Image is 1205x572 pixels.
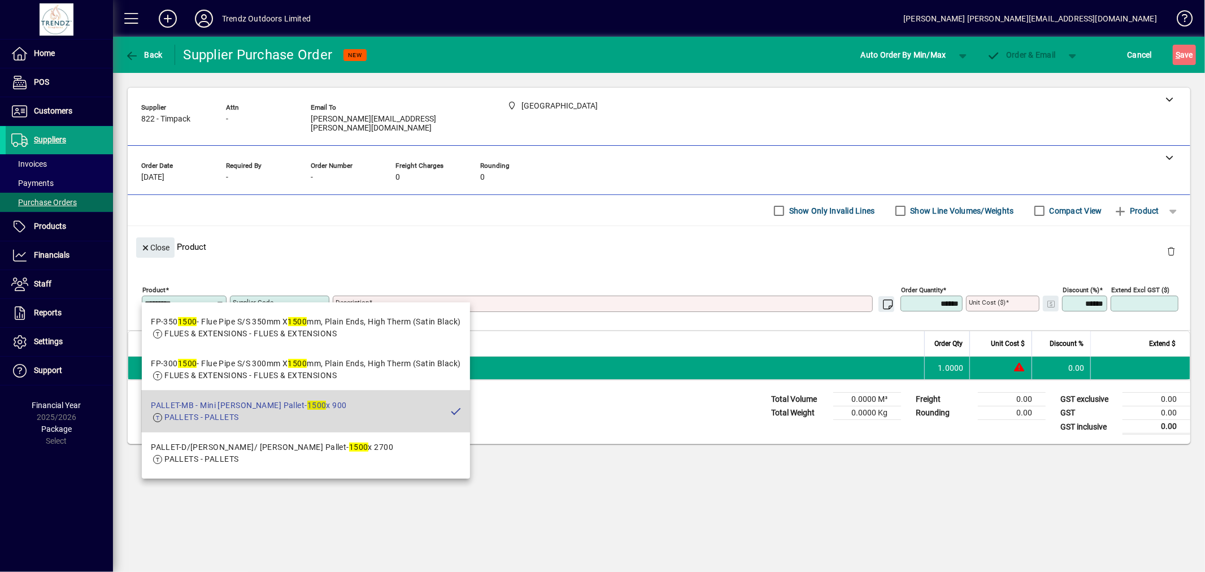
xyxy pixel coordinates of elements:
mat-label: Order Quantity [901,286,943,294]
a: Customers [6,97,113,125]
a: Settings [6,328,113,356]
label: Show Line Volumes/Weights [908,205,1014,216]
span: Reports [34,308,62,317]
mat-label: Product [142,286,166,294]
span: Back [125,50,163,59]
mat-label: Description [336,298,369,306]
td: 0.0000 M³ [833,393,901,406]
span: - [311,173,313,182]
span: Cancel [1128,46,1152,64]
a: Reports [6,299,113,327]
button: Save [1173,45,1196,65]
span: Item [142,337,156,350]
mat-label: Extend excl GST ($) [1111,286,1169,294]
span: [DATE] [141,173,164,182]
span: Customers [34,106,72,115]
td: 0.00 [1123,420,1190,434]
td: Freight [910,393,978,406]
span: ave [1176,46,1193,64]
mat-label: Supplier Code [233,298,273,306]
td: Total Weight [765,406,833,420]
td: Total Volume [765,393,833,406]
span: 0 [480,173,485,182]
mat-label: Unit Cost ($) [969,298,1006,306]
span: Order & Email [987,50,1056,59]
span: - [226,115,228,124]
span: Financials [34,250,69,259]
div: Trendz Outdoors Limited [222,10,311,28]
span: Financial Year [32,401,81,410]
button: Add [150,8,186,29]
span: Purchase Orders [11,198,77,207]
div: Product [128,226,1190,267]
td: 0.00 [978,406,1046,420]
td: 0.00 [978,393,1046,406]
span: Home [34,49,55,58]
label: Show Only Invalid Lines [787,205,875,216]
a: POS [6,68,113,97]
a: Staff [6,270,113,298]
app-page-header-button: Delete [1158,246,1185,256]
span: Extend $ [1149,337,1176,350]
mat-label: Discount (%) [1063,286,1099,294]
label: Compact View [1047,205,1102,216]
span: Supplier Code [175,337,217,350]
span: Support [34,366,62,375]
span: Products [34,222,66,231]
td: 0.00 [1123,406,1190,420]
span: Invoices [11,159,47,168]
a: Invoices [6,154,113,174]
td: GST [1055,406,1123,420]
span: Staff [34,279,51,288]
span: 0 [395,173,400,182]
button: Back [122,45,166,65]
span: POS [34,77,49,86]
span: Auto Order By Min/Max [861,46,946,64]
td: GST exclusive [1055,393,1123,406]
button: Cancel [1125,45,1155,65]
a: Payments [6,174,113,193]
a: Knowledge Base [1168,2,1191,39]
span: [PERSON_NAME][EMAIL_ADDRESS][PERSON_NAME][DOMAIN_NAME] [311,115,480,133]
td: GST inclusive [1055,420,1123,434]
span: Close [141,239,170,257]
button: Order & Email [981,45,1062,65]
td: 1.0000 [924,357,969,379]
button: Profile [186,8,222,29]
a: Home [6,40,113,68]
a: Purchase Orders [6,193,113,212]
span: Suppliers [34,135,66,144]
span: Settings [34,337,63,346]
button: Delete [1158,237,1185,265]
span: Order Qty [934,337,963,350]
a: Products [6,213,113,241]
span: - [226,173,228,182]
span: NEW [348,51,362,59]
a: Support [6,357,113,385]
span: 822 - Timpack [141,115,190,124]
span: Description [275,337,309,350]
button: Auto Order By Min/Max [855,45,952,65]
td: Rounding [910,406,978,420]
span: Discount % [1050,337,1084,350]
a: Financials [6,241,113,270]
span: Payments [11,179,54,188]
td: 0.00 [1032,357,1090,379]
span: Package [41,424,72,434]
app-page-header-button: Close [133,242,177,252]
div: Supplier Purchase Order [184,46,333,64]
span: Unit Cost $ [991,337,1025,350]
span: S [1176,50,1180,59]
div: [PERSON_NAME] [PERSON_NAME][EMAIL_ADDRESS][DOMAIN_NAME] [903,10,1157,28]
td: 0.0000 Kg [833,406,901,420]
td: 0.00 [1123,393,1190,406]
app-page-header-button: Back [113,45,175,65]
button: Close [136,237,175,258]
